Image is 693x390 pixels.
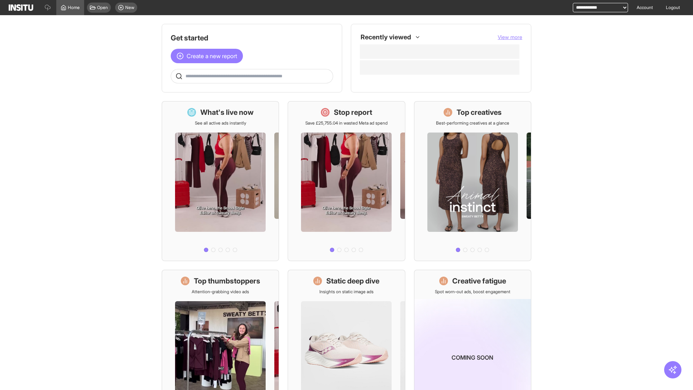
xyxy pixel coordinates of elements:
[334,107,372,117] h1: Stop report
[187,52,237,60] span: Create a new report
[305,120,388,126] p: Save £25,755.04 in wasted Meta ad spend
[414,101,531,261] a: Top creativesBest-performing creatives at a glance
[194,276,260,286] h1: Top thumbstoppers
[200,107,254,117] h1: What's live now
[457,107,502,117] h1: Top creatives
[436,120,509,126] p: Best-performing creatives at a glance
[326,276,379,286] h1: Static deep dive
[171,49,243,63] button: Create a new report
[162,101,279,261] a: What's live nowSee all active ads instantly
[97,5,108,10] span: Open
[288,101,405,261] a: Stop reportSave £25,755.04 in wasted Meta ad spend
[171,33,333,43] h1: Get started
[498,34,522,41] button: View more
[498,34,522,40] span: View more
[319,289,374,295] p: Insights on static image ads
[9,4,33,11] img: Logo
[195,120,246,126] p: See all active ads instantly
[68,5,80,10] span: Home
[192,289,249,295] p: Attention-grabbing video ads
[125,5,134,10] span: New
